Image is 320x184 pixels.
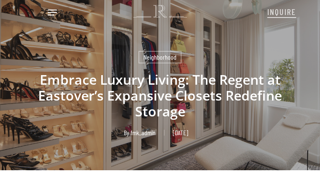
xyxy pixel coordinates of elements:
[267,3,296,20] a: INQUIRE
[138,51,182,63] a: Neighborhood
[131,129,156,136] a: fmk_admin
[48,8,57,17] a: Navigation Menu
[124,130,129,136] span: By
[267,7,296,17] span: INQUIRE
[19,63,301,128] h1: Embrace Luxury Living: The Regent at Eastover’s Expansive Closets Redefine Storage
[164,130,197,136] span: [DATE]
